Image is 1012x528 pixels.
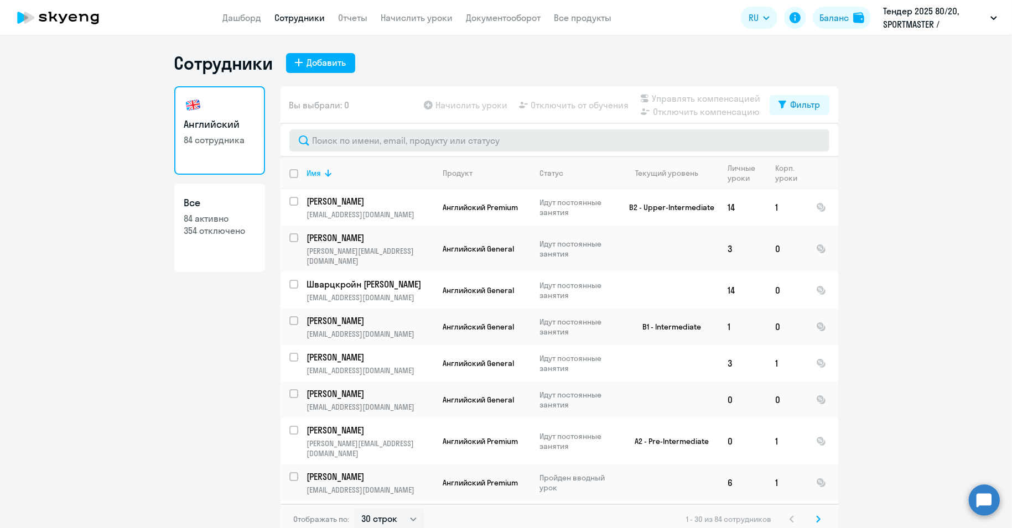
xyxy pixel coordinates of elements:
button: Фильтр [770,95,829,115]
div: Текущий уровень [635,168,698,178]
p: 84 сотрудника [184,134,255,146]
td: 14 [719,272,767,309]
span: Английский General [443,244,515,254]
div: Личные уроки [728,163,766,183]
p: Пройден вводный урок [540,473,616,493]
td: 3 [719,345,767,381]
p: Идут постоянные занятия [540,239,616,259]
a: Английский84 сотрудника [174,86,265,175]
p: 354 отключено [184,224,255,237]
span: RU [749,11,759,24]
p: [PERSON_NAME] [307,424,432,436]
button: RU [741,7,777,29]
p: [PERSON_NAME] [307,388,432,400]
div: Добавить [307,56,346,69]
span: Английский General [443,285,515,295]
a: [PERSON_NAME] [307,424,434,436]
span: 1 - 30 из 84 сотрудников [687,514,772,524]
p: [EMAIL_ADDRESS][DOMAIN_NAME] [307,210,434,219]
td: 0 [767,309,807,345]
p: Идут постоянные занятия [540,353,616,373]
p: [PERSON_NAME] [307,232,432,244]
span: Английский Premium [443,202,518,212]
span: Английский Premium [443,436,518,446]
a: Шварцкройн [PERSON_NAME] [307,278,434,290]
div: Статус [540,168,616,178]
p: Идут постоянные занятия [540,280,616,300]
p: [EMAIL_ADDRESS][DOMAIN_NAME] [307,402,434,412]
a: Все84 активно354 отключено [174,184,265,272]
td: 6 [719,464,767,501]
div: Имя [307,168,321,178]
td: 0 [719,381,767,418]
p: [EMAIL_ADDRESS][DOMAIN_NAME] [307,329,434,339]
p: [PERSON_NAME] [307,315,432,327]
span: Английский General [443,322,515,332]
a: [PERSON_NAME] [307,315,434,327]
h3: Английский [184,117,255,132]
a: [PERSON_NAME] [307,388,434,400]
span: Английский General [443,358,515,368]
p: [PERSON_NAME][EMAIL_ADDRESS][DOMAIN_NAME] [307,246,434,266]
td: 0 [767,226,807,272]
div: Личные уроки [728,163,759,183]
td: 1 [767,345,807,381]
p: [PERSON_NAME][EMAIL_ADDRESS][DOMAIN_NAME] [307,438,434,458]
input: Поиск по имени, email, продукту или статусу [289,129,829,151]
button: Добавить [286,53,355,73]
p: [EMAIL_ADDRESS][DOMAIN_NAME] [307,292,434,302]
p: [EMAIL_ADDRESS][DOMAIN_NAME] [307,485,434,495]
td: 1 [719,309,767,345]
div: Фильтр [791,98,821,111]
span: Отображать по: [294,514,350,524]
p: [PERSON_NAME] [307,471,432,483]
td: B2 - Upper-Intermediate [616,189,719,226]
p: Идут постоянные занятия [540,317,616,337]
button: Тендер 2025 80/20, SPORTMASTER / Спортмастер [878,4,1003,31]
p: [PERSON_NAME] [307,351,432,363]
div: Продукт [443,168,473,178]
p: Шварцкройн [PERSON_NAME] [307,278,432,290]
div: Корп. уроки [776,163,800,183]
img: english [184,96,202,114]
a: [PERSON_NAME] [307,195,434,207]
a: Сотрудники [275,12,325,23]
a: Все продукты [554,12,612,23]
div: Корп. уроки [776,163,807,183]
a: [PERSON_NAME] [307,471,434,483]
td: 14 [719,189,767,226]
p: Идут постоянные занятия [540,197,616,217]
td: 1 [767,464,807,501]
h1: Сотрудники [174,52,273,74]
td: 0 [767,272,807,309]
td: 0 [719,418,767,464]
td: A2 - Pre-Intermediate [616,418,719,464]
p: Идут постоянные занятия [540,390,616,410]
h3: Все [184,196,255,210]
div: Имя [307,168,434,178]
a: Начислить уроки [381,12,453,23]
p: [EMAIL_ADDRESS][DOMAIN_NAME] [307,365,434,375]
span: Вы выбрали: 0 [289,98,350,112]
p: Идут постоянные занятия [540,431,616,451]
a: [PERSON_NAME] [307,232,434,244]
td: 1 [767,418,807,464]
a: Документооборот [466,12,541,23]
img: balance [853,12,864,23]
td: 3 [719,226,767,272]
button: Балансbalance [813,7,871,29]
span: Английский General [443,395,515,405]
a: Дашборд [223,12,262,23]
td: 0 [767,381,807,418]
div: Баланс [819,11,849,24]
td: 1 [767,189,807,226]
div: Продукт [443,168,531,178]
a: [PERSON_NAME] [307,351,434,363]
p: Тендер 2025 80/20, SPORTMASTER / Спортмастер [883,4,986,31]
span: Английский Premium [443,478,518,488]
p: 84 активно [184,212,255,224]
a: Отчеты [339,12,368,23]
div: Текущий уровень [625,168,719,178]
td: B1 - Intermediate [616,309,719,345]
